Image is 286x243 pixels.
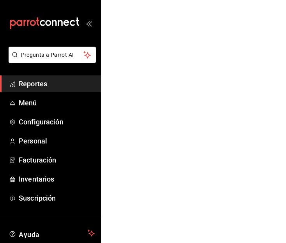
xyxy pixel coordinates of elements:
[19,117,95,127] span: Configuración
[21,51,84,59] span: Pregunta a Parrot AI
[19,229,85,238] span: Ayuda
[19,155,95,165] span: Facturación
[5,56,96,65] a: Pregunta a Parrot AI
[19,136,95,146] span: Personal
[19,79,95,89] span: Reportes
[86,20,92,26] button: open_drawer_menu
[19,193,95,203] span: Suscripción
[19,98,95,108] span: Menú
[19,174,95,184] span: Inventarios
[9,47,96,63] button: Pregunta a Parrot AI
